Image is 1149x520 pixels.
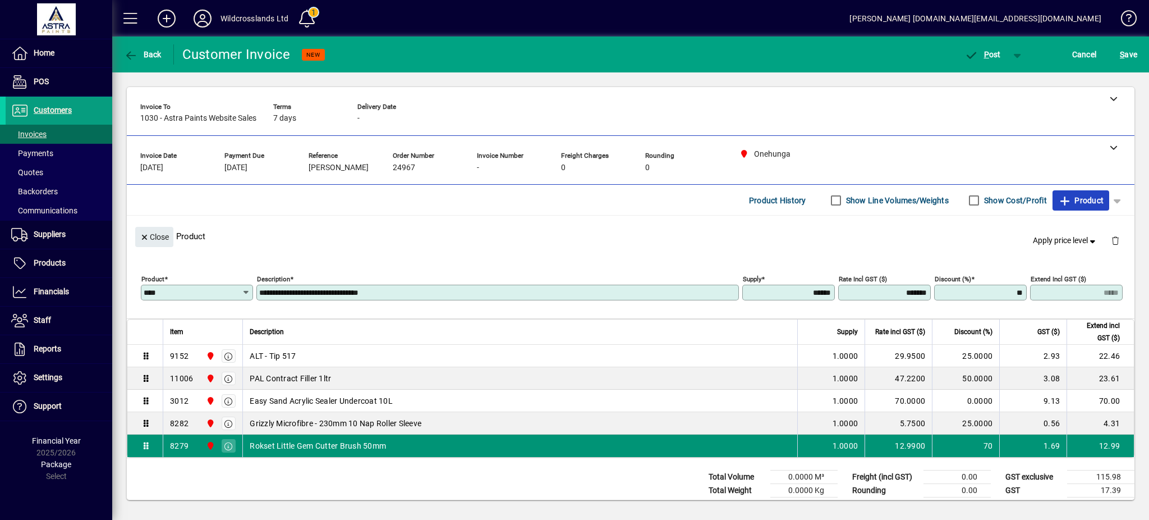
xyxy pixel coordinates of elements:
div: 29.9500 [872,350,925,362]
div: 8282 [170,418,189,429]
td: 70 [932,435,999,457]
mat-label: Discount (%) [935,275,971,283]
span: Onehunga [203,440,216,452]
div: [PERSON_NAME] [DOMAIN_NAME][EMAIL_ADDRESS][DOMAIN_NAME] [849,10,1101,28]
span: Financials [34,287,69,296]
div: Customer Invoice [182,45,291,63]
span: Package [41,460,71,469]
span: Item [170,326,183,338]
span: ave [1120,45,1137,63]
span: 1030 - Astra Paints Website Sales [140,114,256,123]
span: Payments [11,149,53,158]
a: Financials [6,278,112,306]
div: 70.0000 [872,395,925,407]
span: - [477,163,479,172]
span: Backorders [11,187,58,196]
a: Support [6,393,112,421]
span: Apply price level [1033,235,1098,247]
td: 9.13 [999,390,1067,412]
span: Cancel [1072,45,1097,63]
span: Onehunga [203,395,216,407]
a: Backorders [6,182,112,201]
button: Product [1053,190,1109,211]
button: Profile [185,8,220,29]
span: Onehunga [203,417,216,430]
button: Close [135,227,173,247]
div: Product [127,216,1134,257]
span: GST ($) [1037,326,1060,338]
span: Home [34,48,54,57]
button: Cancel [1069,44,1100,65]
td: Freight (incl GST) [847,471,923,484]
button: Delete [1102,227,1129,254]
span: Product [1058,191,1104,209]
app-page-header-button: Close [132,231,176,241]
span: Onehunga [203,350,216,362]
td: 0.56 [999,412,1067,435]
label: Show Cost/Profit [982,195,1047,206]
a: Quotes [6,163,112,182]
span: Back [124,50,162,59]
span: NEW [306,51,320,58]
td: 0.00 [923,484,991,498]
td: 17.39 [1067,484,1134,498]
mat-label: Supply [743,275,761,283]
div: 47.2200 [872,373,925,384]
td: 12.99 [1067,435,1134,457]
td: Total Volume [703,471,770,484]
span: Communications [11,206,77,215]
div: 3012 [170,395,189,407]
span: Invoices [11,130,47,139]
a: Reports [6,335,112,363]
span: PAL Contract Filler 1ltr [250,373,331,384]
span: 1.0000 [833,418,858,429]
mat-label: Product [141,275,164,283]
td: 133.37 [1067,498,1134,512]
a: Home [6,39,112,67]
button: Product History [744,190,811,211]
mat-label: Description [257,275,290,283]
span: Rokset Little Gem Cutter Brush 50mm [250,440,386,451]
span: Suppliers [34,230,66,239]
button: Save [1117,44,1140,65]
span: 1.0000 [833,373,858,384]
td: GST [1000,484,1067,498]
span: Settings [34,373,62,382]
span: Description [250,326,284,338]
span: 1.0000 [833,440,858,451]
span: [DATE] [140,163,163,172]
span: Rate incl GST ($) [875,326,925,338]
td: 23.61 [1067,367,1134,390]
label: Show Line Volumes/Weights [844,195,949,206]
span: Quotes [11,168,43,177]
span: P [984,50,989,59]
a: Knowledge Base [1113,2,1135,39]
div: 12.9900 [872,440,925,451]
span: Easy Sand Acrylic Sealer Undercoat 10L [250,395,393,407]
div: 9152 [170,350,189,362]
td: GST exclusive [1000,471,1067,484]
span: [PERSON_NAME] [309,163,369,172]
span: 7 days [273,114,296,123]
div: Wildcrosslands Ltd [220,10,288,28]
span: ALT - Tip 517 [250,350,296,362]
span: 0 [645,163,650,172]
td: 70.00 [1067,390,1134,412]
td: 2.93 [999,345,1067,367]
td: 25.0000 [932,412,999,435]
td: 3.08 [999,367,1067,390]
span: Staff [34,316,51,325]
span: 24967 [393,163,415,172]
span: ost [964,50,1001,59]
span: 1.0000 [833,350,858,362]
span: Reports [34,344,61,353]
span: Customers [34,106,72,115]
td: Total Weight [703,484,770,498]
div: 5.7500 [872,418,925,429]
span: Supply [837,326,858,338]
a: Staff [6,307,112,335]
a: Suppliers [6,221,112,249]
span: [DATE] [224,163,247,172]
mat-label: Rate incl GST ($) [839,275,887,283]
a: Settings [6,364,112,392]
